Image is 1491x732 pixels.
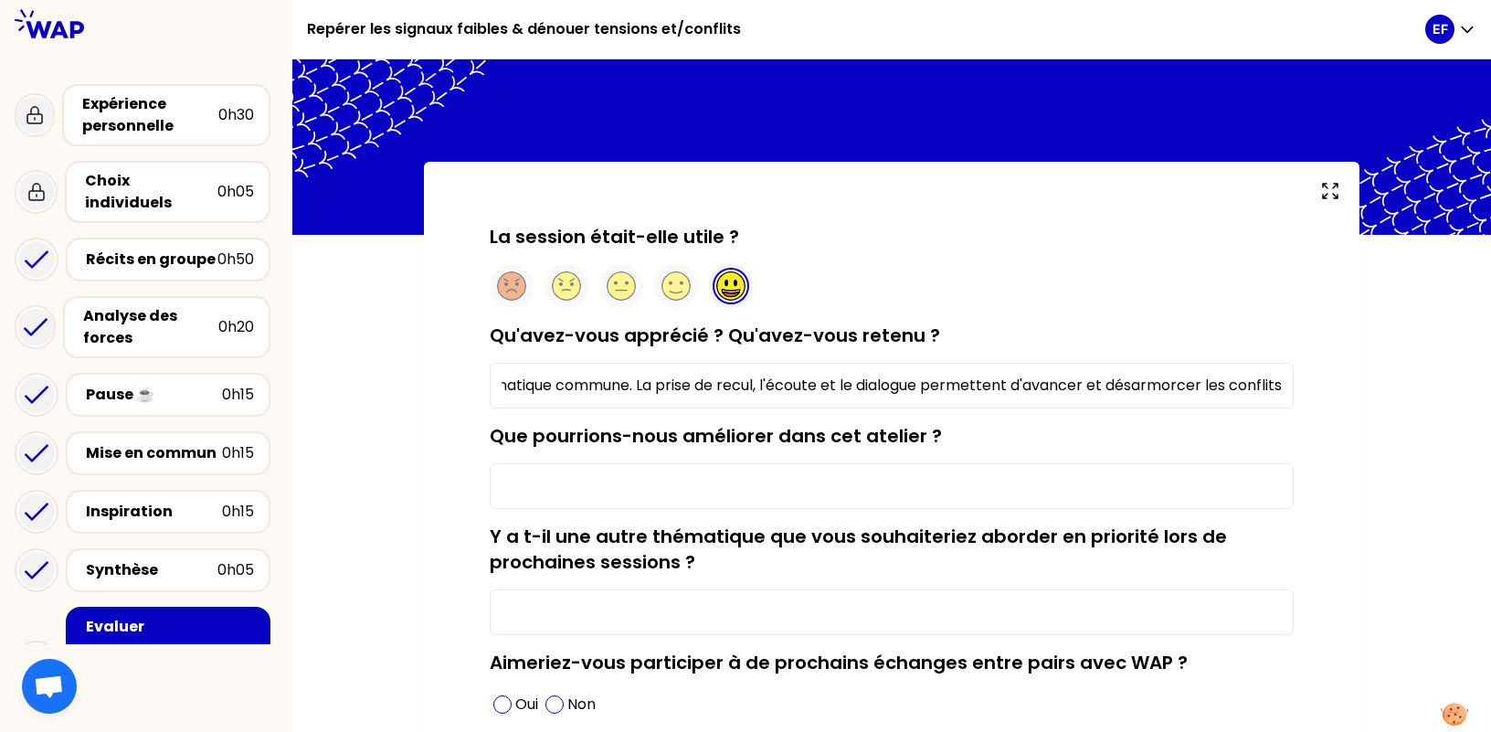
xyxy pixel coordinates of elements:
[490,650,1188,675] label: Aimeriez-vous participer à de prochains échanges entre pairs avec WAP ?
[490,323,940,348] label: Qu'avez-vous apprécié ? Qu'avez-vous retenu ?
[490,224,739,249] label: La session était-elle utile ?
[217,181,254,203] div: 0h05
[1433,20,1448,38] p: EF
[490,423,942,449] label: Que pourrions-nous améliorer dans cet atelier ?
[86,559,217,581] div: Synthèse
[86,384,222,406] div: Pause ☕️
[22,659,77,714] div: Ouvrir le chat
[85,170,217,214] div: Choix individuels
[222,501,254,523] div: 0h15
[218,316,254,338] div: 0h20
[217,559,254,581] div: 0h05
[218,104,254,126] div: 0h30
[515,694,538,716] p: Oui
[86,249,217,271] div: Récits en groupe
[86,442,222,464] div: Mise en commun
[82,93,218,137] div: Expérience personnelle
[83,305,218,349] div: Analyse des forces
[1425,15,1476,44] button: EF
[86,616,254,638] div: Evaluer
[490,524,1227,575] label: Y a t-il une autre thématique que vous souhaiteriez aborder en priorité lors de prochaines sessio...
[222,442,254,464] div: 0h15
[86,501,222,523] div: Inspiration
[567,694,596,716] p: Non
[222,384,254,406] div: 0h15
[217,249,254,271] div: 0h50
